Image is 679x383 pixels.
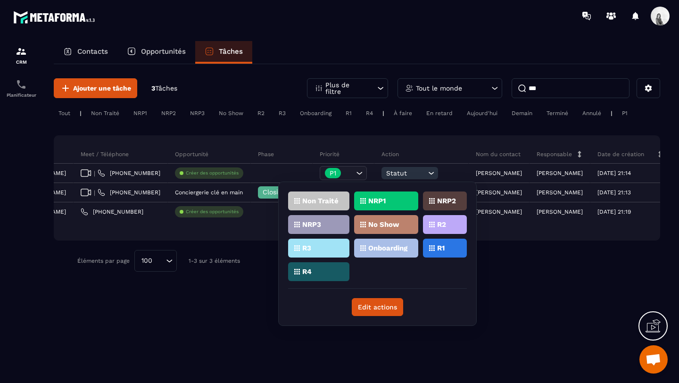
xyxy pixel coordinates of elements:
div: P1 [617,108,632,119]
div: R2 [253,108,269,119]
div: R3 [274,108,290,119]
img: logo [13,8,98,26]
p: Opportunité [175,150,208,158]
p: 3 [151,84,177,93]
p: [DATE] 21:19 [597,208,631,215]
div: Search for option [134,250,177,272]
div: En retard [422,108,457,119]
p: R4 [302,268,312,275]
button: Edit actions [352,298,403,316]
p: [PERSON_NAME] [476,208,522,215]
p: Priorité [320,150,339,158]
div: R4 [361,108,378,119]
p: Éléments par page [77,258,130,264]
p: [DATE] 21:13 [597,189,631,196]
p: Non Traité [302,198,339,204]
div: R1 [341,108,356,119]
span: | [94,189,95,196]
div: Demain [507,108,537,119]
a: formationformationCRM [2,39,40,72]
p: | [80,110,82,117]
p: CRM [2,59,40,65]
p: [PERSON_NAME] [537,189,583,196]
a: schedulerschedulerPlanificateur [2,72,40,105]
div: No Show [214,108,248,119]
p: Phase [258,150,274,158]
img: scheduler [16,79,27,90]
p: Date de création [597,150,644,158]
p: Plus de filtre [325,82,367,95]
p: NRP1 [368,198,386,204]
p: NRP2 [437,198,456,204]
p: R2 [437,221,446,228]
p: R3 [302,245,311,251]
p: 1-3 sur 3 éléments [189,258,240,264]
p: | [611,110,613,117]
p: Nom du contact [476,150,521,158]
div: Terminé [542,108,573,119]
div: Non Traité [86,108,124,119]
div: NRP2 [157,108,181,119]
p: | [382,110,384,117]
p: Meet / Téléphone [81,150,129,158]
span: Statut [386,169,426,177]
a: [PHONE_NUMBER] [81,208,143,216]
div: Ouvrir le chat [639,345,668,374]
div: Annulé [578,108,606,119]
button: Ajouter une tâche [54,78,137,98]
p: R1 [437,245,445,251]
span: Tâches [155,84,177,92]
a: [PHONE_NUMBER] [98,169,160,177]
p: Créer des opportunités [186,208,239,215]
a: Tâches [195,41,252,64]
input: Search for option [156,256,164,266]
p: No Show [368,221,399,228]
span: Ajouter une tâche [73,83,131,93]
p: Tâches [219,47,243,56]
span: Closing en cours [263,188,316,196]
div: Aujourd'hui [462,108,502,119]
div: NRP3 [185,108,209,119]
p: [PERSON_NAME] [537,170,583,176]
p: Responsable [537,150,572,158]
p: Action [381,150,399,158]
p: [PERSON_NAME] [537,208,583,215]
p: Planificateur [2,92,40,98]
p: NRP3 [302,221,321,228]
p: [DATE] 21:14 [597,170,631,176]
span: 100 [138,256,156,266]
p: Créer des opportunités [186,170,239,176]
div: Onboarding [295,108,336,119]
a: Opportunités [117,41,195,64]
img: formation [16,46,27,57]
div: Tout [54,108,75,119]
p: Conciergerie clé en main [175,189,243,196]
p: Opportunités [141,47,186,56]
p: Contacts [77,47,108,56]
p: P1 [330,170,336,176]
p: [PERSON_NAME] [476,189,522,196]
div: NRP1 [129,108,152,119]
a: Contacts [54,41,117,64]
div: À faire [389,108,417,119]
span: | [94,170,95,177]
a: [PHONE_NUMBER] [98,189,160,196]
p: [PERSON_NAME] [476,170,522,176]
p: Onboarding [368,245,407,251]
p: Tout le monde [416,85,462,92]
